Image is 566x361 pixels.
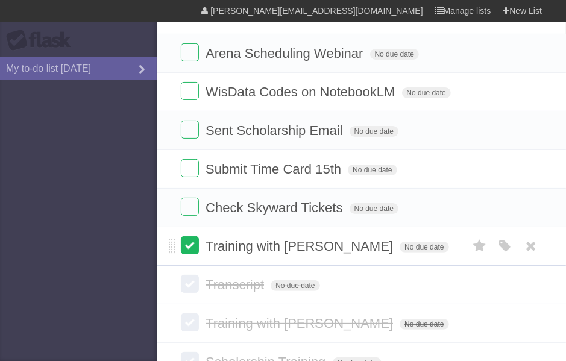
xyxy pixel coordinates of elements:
[181,82,199,100] label: Done
[181,198,199,216] label: Done
[181,313,199,331] label: Done
[271,280,319,291] span: No due date
[181,121,199,139] label: Done
[206,123,345,138] span: Sent Scholarship Email
[400,319,448,330] span: No due date
[402,87,451,98] span: No due date
[181,159,199,177] label: Done
[206,200,345,215] span: Check Skyward Tickets
[6,30,78,51] div: Flask
[206,316,396,331] span: Training with [PERSON_NAME]
[400,242,448,253] span: No due date
[206,84,398,99] span: WisData Codes on NotebookLM
[181,275,199,293] label: Done
[370,49,419,60] span: No due date
[206,239,396,254] span: Training with [PERSON_NAME]
[468,236,491,256] label: Star task
[206,277,267,292] span: Transcript
[348,165,397,175] span: No due date
[350,126,398,137] span: No due date
[181,236,199,254] label: Done
[206,46,366,61] span: Arena Scheduling Webinar
[181,43,199,61] label: Done
[206,162,344,177] span: Submit Time Card 15th
[350,203,398,214] span: No due date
